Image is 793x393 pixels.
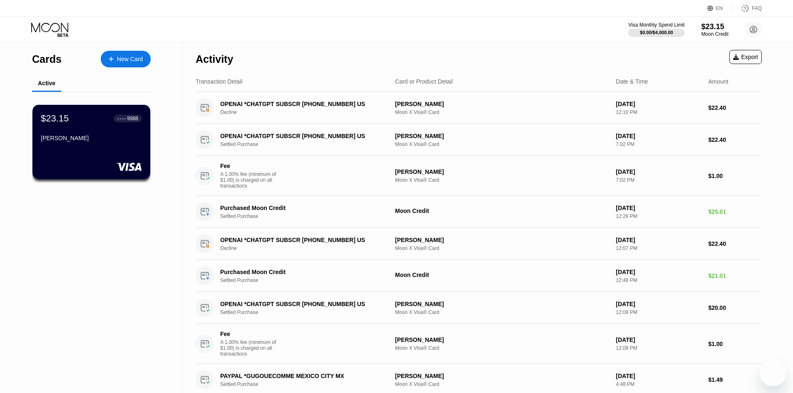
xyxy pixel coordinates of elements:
[38,80,55,87] div: Active
[220,101,382,107] div: OPENAI *CHATGPT SUBSCR [PHONE_NUMBER] US
[32,105,150,179] div: $23.15● ● ● ●9988[PERSON_NAME]
[616,109,702,115] div: 12:10 PM
[196,324,762,364] div: FeeA 1.00% fee (minimum of $1.00) is charged on all transactions[PERSON_NAME]Moon X Visa® Card[DA...
[41,135,142,141] div: [PERSON_NAME]
[701,22,728,37] div: $23.15Moon Credit
[628,22,684,28] div: Visa Monthly Spend Limit
[616,301,702,307] div: [DATE]
[220,163,278,169] div: Fee
[616,277,702,283] div: 12:48 PM
[616,205,702,211] div: [DATE]
[640,30,673,35] div: $0.00 / $4,000.00
[701,22,728,31] div: $23.15
[127,116,138,121] div: 9988
[707,4,733,12] div: EN
[616,336,702,343] div: [DATE]
[220,331,278,337] div: Fee
[616,381,702,387] div: 4:48 PM
[117,117,126,120] div: ● ● ● ●
[117,56,143,63] div: New Card
[616,101,702,107] div: [DATE]
[395,101,609,107] div: [PERSON_NAME]
[729,50,762,64] div: Export
[196,260,762,292] div: Purchased Moon CreditSettled PurchaseMoon Credit[DATE]12:48 PM$21.01
[616,133,702,139] div: [DATE]
[101,51,151,67] div: New Card
[708,208,762,215] div: $25.01
[220,381,394,387] div: Settled Purchase
[220,373,382,379] div: PAYPAL *GUGOUECOMME MEXICO CITY MX
[395,381,609,387] div: Moon X Visa® Card
[220,133,382,139] div: OPENAI *CHATGPT SUBSCR [PHONE_NUMBER] US
[196,292,762,324] div: OPENAI *CHATGPT SUBSCR [PHONE_NUMBER] USSettled Purchase[PERSON_NAME]Moon X Visa® Card[DATE]12:08...
[196,78,242,85] div: Transaction Detail
[616,245,702,251] div: 12:07 PM
[220,109,394,115] div: Decline
[616,309,702,315] div: 12:08 PM
[616,373,702,379] div: [DATE]
[708,173,762,179] div: $1.00
[220,309,394,315] div: Settled Purchase
[716,5,723,11] div: EN
[220,245,394,251] div: Decline
[32,53,62,65] div: Cards
[760,360,786,386] iframe: Button to launch messaging window
[733,54,758,60] div: Export
[196,228,762,260] div: OPENAI *CHATGPT SUBSCR [PHONE_NUMBER] USDecline[PERSON_NAME]Moon X Visa® Card[DATE]12:07 PM$22.40
[220,213,394,219] div: Settled Purchase
[616,168,702,175] div: [DATE]
[708,78,728,85] div: Amount
[220,237,382,243] div: OPENAI *CHATGPT SUBSCR [PHONE_NUMBER] US
[628,22,684,37] div: Visa Monthly Spend Limit$0.00/$4,000.00
[395,301,609,307] div: [PERSON_NAME]
[196,196,762,228] div: Purchased Moon CreditSettled PurchaseMoon Credit[DATE]12:26 PM$25.01
[196,53,233,65] div: Activity
[708,136,762,143] div: $22.40
[616,237,702,243] div: [DATE]
[395,373,609,379] div: [PERSON_NAME]
[395,309,609,315] div: Moon X Visa® Card
[220,339,283,357] div: A 1.00% fee (minimum of $1.00) is charged on all transactions
[395,345,609,351] div: Moon X Visa® Card
[733,4,762,12] div: FAQ
[220,301,382,307] div: OPENAI *CHATGPT SUBSCR [PHONE_NUMBER] US
[196,124,762,156] div: OPENAI *CHATGPT SUBSCR [PHONE_NUMBER] USSettled Purchase[PERSON_NAME]Moon X Visa® Card[DATE]7:02 ...
[701,31,728,37] div: Moon Credit
[395,237,609,243] div: [PERSON_NAME]
[616,269,702,275] div: [DATE]
[395,78,453,85] div: Card or Product Detail
[395,336,609,343] div: [PERSON_NAME]
[708,240,762,247] div: $22.40
[41,113,69,124] div: $23.15
[196,92,762,124] div: OPENAI *CHATGPT SUBSCR [PHONE_NUMBER] USDecline[PERSON_NAME]Moon X Visa® Card[DATE]12:10 PM$22.40
[395,177,609,183] div: Moon X Visa® Card
[616,141,702,147] div: 7:02 PM
[616,78,648,85] div: Date & Time
[616,213,702,219] div: 12:26 PM
[616,345,702,351] div: 12:08 PM
[708,104,762,111] div: $22.40
[752,5,762,11] div: FAQ
[220,269,382,275] div: Purchased Moon Credit
[395,141,609,147] div: Moon X Visa® Card
[220,141,394,147] div: Settled Purchase
[395,168,609,175] div: [PERSON_NAME]
[395,245,609,251] div: Moon X Visa® Card
[220,205,382,211] div: Purchased Moon Credit
[196,156,762,196] div: FeeA 1.00% fee (minimum of $1.00) is charged on all transactions[PERSON_NAME]Moon X Visa® Card[DA...
[616,177,702,183] div: 7:02 PM
[395,133,609,139] div: [PERSON_NAME]
[220,277,394,283] div: Settled Purchase
[220,171,283,189] div: A 1.00% fee (minimum of $1.00) is charged on all transactions
[708,376,762,383] div: $1.49
[395,208,609,214] div: Moon Credit
[395,272,609,278] div: Moon Credit
[708,341,762,347] div: $1.00
[708,304,762,311] div: $20.00
[708,272,762,279] div: $21.01
[395,109,609,115] div: Moon X Visa® Card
